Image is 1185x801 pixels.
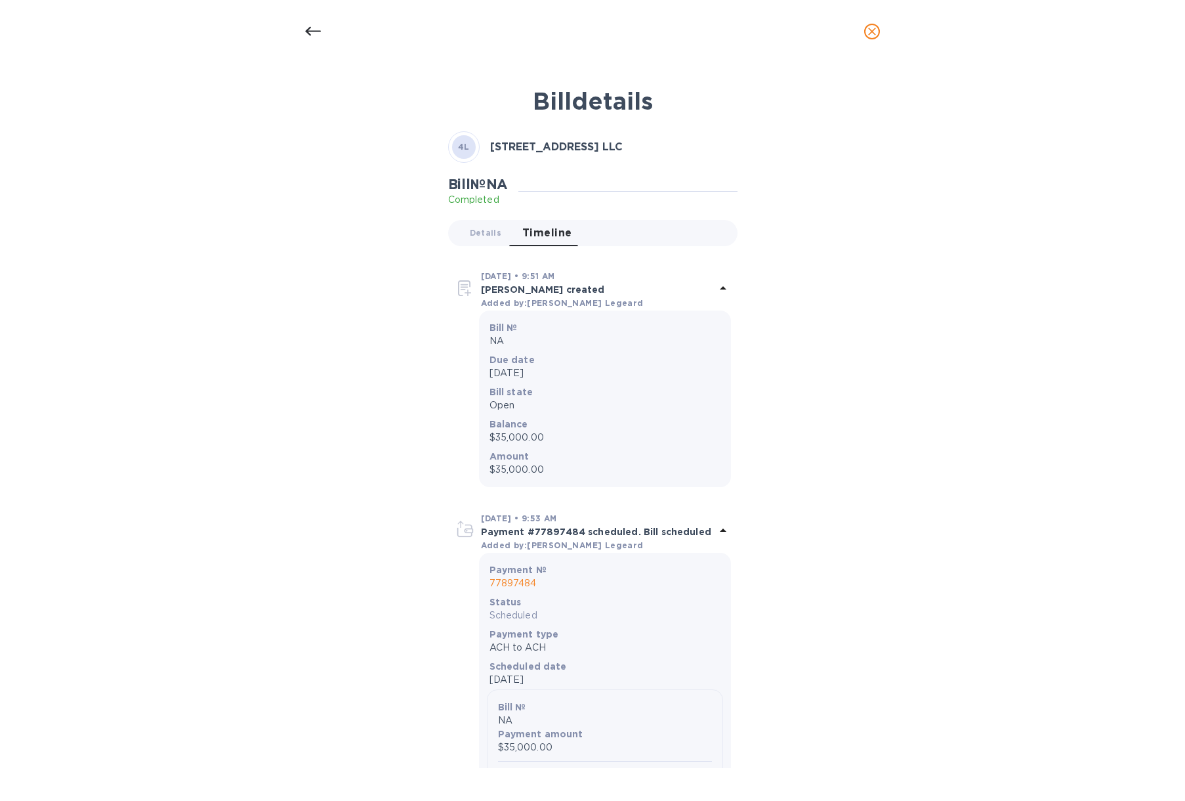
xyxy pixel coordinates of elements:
b: Scheduled date [489,661,567,672]
span: Timeline [522,224,572,242]
b: [DATE] • 9:51 AM [481,271,555,281]
b: Added by: [PERSON_NAME] Legeard [481,540,644,550]
p: NA [489,334,720,348]
b: [STREET_ADDRESS] LLC [490,141,623,153]
h2: Bill № NA [448,176,509,192]
b: Payment type [489,629,559,639]
p: $35,000.00 [498,741,712,754]
div: [DATE] • 9:51 AM[PERSON_NAME] createdAdded by:[PERSON_NAME] Legeard [455,269,731,311]
p: [DATE] [489,366,720,380]
p: Scheduled [489,609,720,622]
p: Payment #77897484 scheduled. Bill scheduled [481,525,715,538]
b: 4L [458,142,470,152]
b: Amount [489,451,530,462]
b: [DATE] • 9:53 AM [481,513,557,523]
b: Bill № [498,702,526,712]
p: NA [498,714,712,727]
p: Open [489,399,720,412]
b: Payment amount [498,729,583,739]
b: Status [489,597,522,607]
b: Bill details [533,87,653,116]
p: ACH to ACH [489,641,720,655]
b: Balance [489,419,528,429]
p: [PERSON_NAME] created [481,283,715,296]
span: Details [470,226,501,240]
button: close [856,16,888,47]
p: 77897484 [489,576,720,590]
b: Bill state [489,387,533,397]
p: $35,000.00 [489,431,720,444]
p: [DATE] [489,673,720,687]
b: Payment № [489,565,547,575]
p: Completed [448,193,509,207]
b: Added by: [PERSON_NAME] Legeard [481,298,644,308]
b: Due date [489,355,535,365]
b: Bill № [489,322,518,333]
div: [DATE] • 9:53 AMPayment #77897484 scheduled. Bill scheduledAdded by:[PERSON_NAME] Legeard [455,511,731,553]
p: $35,000.00 [489,463,720,477]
